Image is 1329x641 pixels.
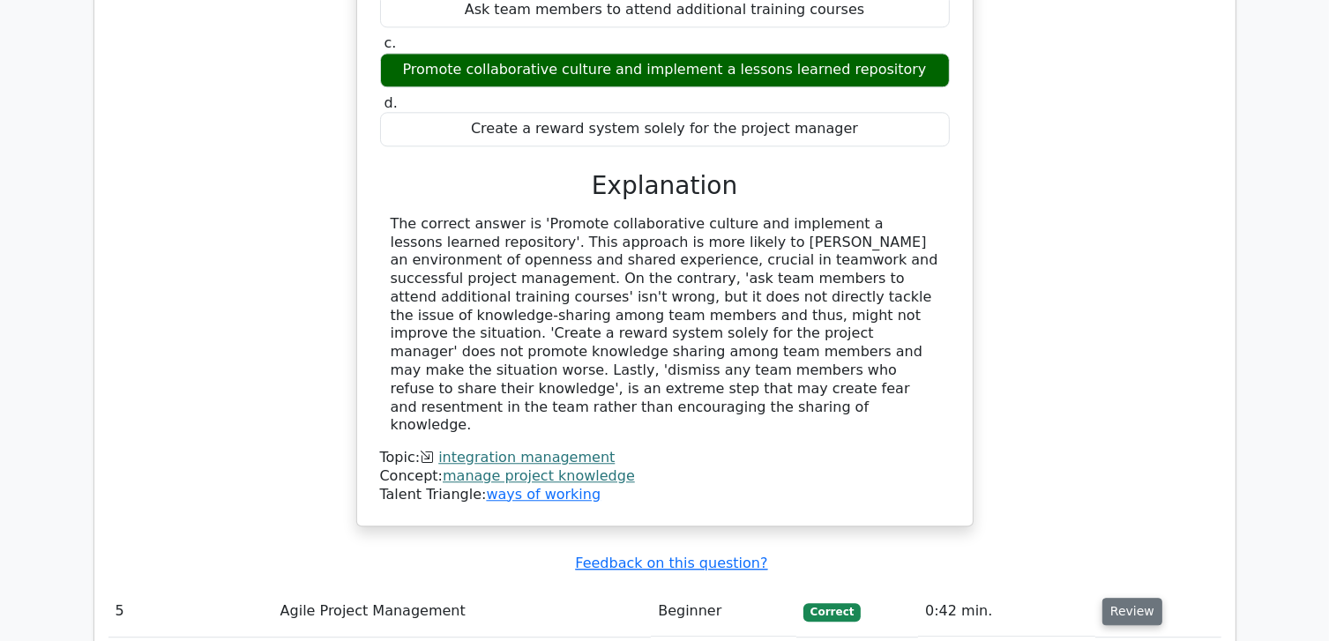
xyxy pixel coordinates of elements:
td: Beginner [651,586,796,637]
div: The correct answer is 'Promote collaborative culture and implement a lessons learned repository'.... [391,215,939,436]
span: Correct [803,603,861,621]
td: 0:42 min. [918,586,1095,637]
td: Agile Project Management [273,586,652,637]
a: Feedback on this question? [575,555,767,571]
a: integration management [438,449,615,466]
div: Concept: [380,467,950,486]
div: Promote collaborative culture and implement a lessons learned repository [380,53,950,87]
span: c. [385,34,397,51]
h3: Explanation [391,171,939,201]
span: d. [385,94,398,111]
button: Review [1102,598,1162,625]
td: 5 [108,586,273,637]
div: Talent Triangle: [380,449,950,503]
div: Topic: [380,449,950,467]
a: ways of working [486,486,601,503]
a: manage project knowledge [443,467,635,484]
div: Create a reward system solely for the project manager [380,112,950,146]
